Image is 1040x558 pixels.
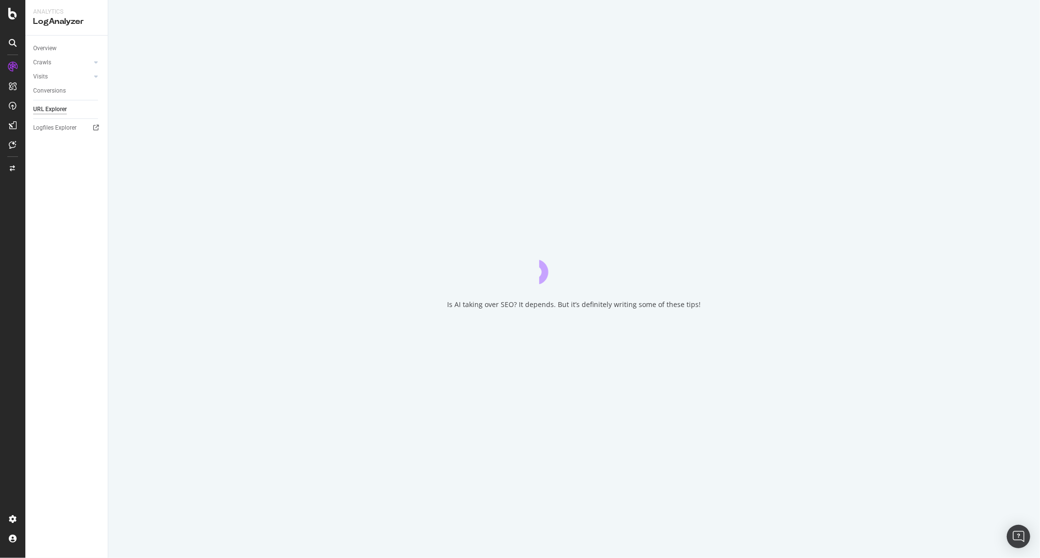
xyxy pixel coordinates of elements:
[1007,525,1030,548] div: Open Intercom Messenger
[33,86,66,96] div: Conversions
[33,16,100,27] div: LogAnalyzer
[33,72,91,82] a: Visits
[33,43,101,54] a: Overview
[33,72,48,82] div: Visits
[539,249,609,284] div: animation
[33,8,100,16] div: Analytics
[33,123,77,133] div: Logfiles Explorer
[33,58,51,68] div: Crawls
[33,58,91,68] a: Crawls
[33,123,101,133] a: Logfiles Explorer
[448,300,701,309] div: Is AI taking over SEO? It depends. But it’s definitely writing some of these tips!
[33,86,101,96] a: Conversions
[33,104,101,115] a: URL Explorer
[33,104,67,115] div: URL Explorer
[33,43,57,54] div: Overview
